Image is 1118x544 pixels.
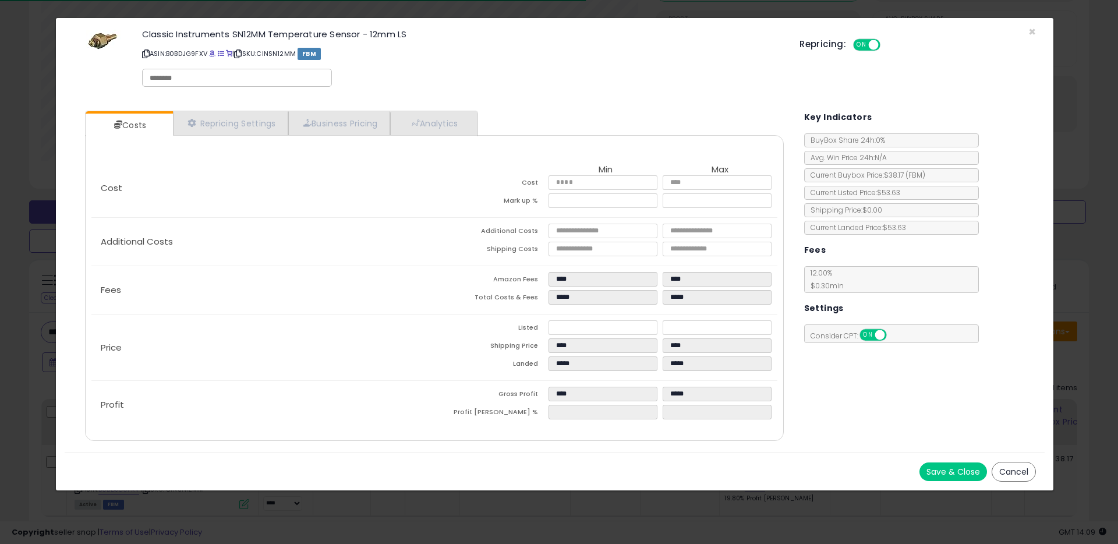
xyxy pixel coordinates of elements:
td: Additional Costs [434,224,549,242]
p: Cost [91,183,434,193]
span: FBM [298,48,321,60]
a: Repricing Settings [173,111,288,135]
a: Analytics [390,111,476,135]
span: 12.00 % [805,268,844,291]
span: BuyBox Share 24h: 0% [805,135,885,145]
span: ( FBM ) [905,170,925,180]
img: 31wWLLRHnhL._SL60_.jpg [86,30,121,54]
p: Profit [91,400,434,409]
span: Current Listed Price: $53.63 [805,188,900,197]
td: Mark up % [434,193,549,211]
td: Listed [434,320,549,338]
span: Consider CPT: [805,331,902,341]
td: Total Costs & Fees [434,290,549,308]
a: BuyBox page [209,49,215,58]
span: Current Buybox Price: [805,170,925,180]
span: Current Landed Price: $53.63 [805,222,906,232]
span: $0.30 min [805,281,844,291]
p: Price [91,343,434,352]
p: Additional Costs [91,237,434,246]
a: All offer listings [218,49,224,58]
td: Landed [434,356,549,375]
td: Amazon Fees [434,272,549,290]
a: Business Pricing [288,111,390,135]
span: ON [861,330,875,340]
h5: Fees [804,243,826,257]
span: × [1028,23,1036,40]
h5: Settings [804,301,844,316]
th: Max [663,165,777,175]
span: OFF [879,40,897,50]
h3: Classic Instruments SN12MM Temperature Sensor - 12mm LS [142,30,782,38]
h5: Repricing: [799,40,846,49]
td: Profit [PERSON_NAME] % [434,405,549,423]
a: Costs [86,114,172,137]
td: Cost [434,175,549,193]
button: Cancel [992,462,1036,482]
td: Shipping Price [434,338,549,356]
span: ON [854,40,869,50]
h5: Key Indicators [804,110,872,125]
span: Avg. Win Price 24h: N/A [805,153,887,163]
a: Your listing only [226,49,232,58]
span: Shipping Price: $0.00 [805,205,882,215]
th: Min [549,165,663,175]
span: OFF [885,330,903,340]
button: Save & Close [919,462,987,481]
td: Shipping Costs [434,242,549,260]
p: Fees [91,285,434,295]
span: $38.17 [884,170,925,180]
td: Gross Profit [434,387,549,405]
p: ASIN: B0BDJG9FXV | SKU: CINSN12MM [142,44,782,63]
